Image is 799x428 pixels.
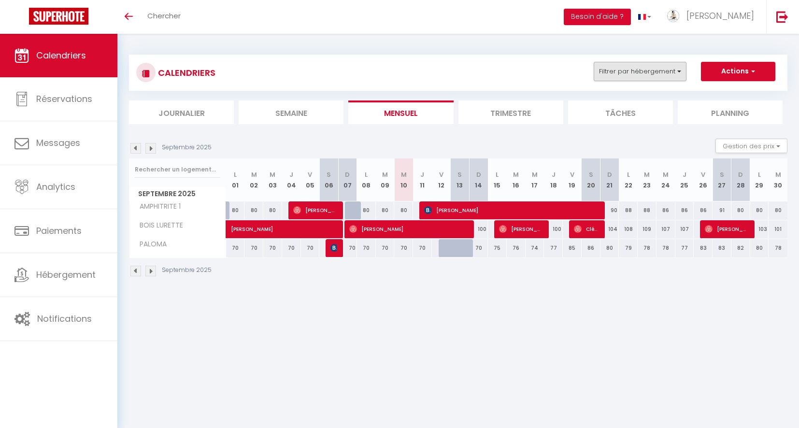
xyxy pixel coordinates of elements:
div: 85 [563,239,582,257]
span: [PERSON_NAME] [349,220,469,238]
th: 06 [319,158,338,201]
span: Réservations [36,93,92,105]
abbr: S [327,170,331,179]
th: 23 [638,158,656,201]
abbr: M [644,170,650,179]
th: 20 [582,158,600,201]
abbr: V [570,170,574,179]
abbr: V [701,170,705,179]
abbr: L [234,170,237,179]
span: [PERSON_NAME] [686,10,754,22]
button: Ouvrir le widget de chat LiveChat [8,4,37,33]
p: Septembre 2025 [162,266,212,275]
abbr: M [532,170,538,179]
div: 80 [263,201,282,219]
abbr: L [758,170,761,179]
li: Tâches [568,100,673,124]
abbr: D [738,170,743,179]
div: 100 [469,220,488,238]
th: 12 [432,158,451,201]
th: 15 [488,158,507,201]
div: 100 [544,220,563,238]
div: 78 [656,239,675,257]
div: 79 [619,239,638,257]
abbr: V [439,170,443,179]
th: 01 [226,158,245,201]
th: 16 [507,158,526,201]
div: 77 [544,239,563,257]
abbr: L [365,170,368,179]
li: Planning [678,100,783,124]
li: Semaine [239,100,343,124]
span: Analytics [36,181,75,193]
div: 70 [357,239,376,257]
div: 80 [244,201,263,219]
span: Calendriers [36,49,86,61]
abbr: M [270,170,275,179]
abbr: S [720,170,724,179]
button: Besoin d'aide ? [564,9,631,25]
div: 86 [656,201,675,219]
img: ... [666,9,680,23]
div: 108 [619,220,638,238]
div: 80 [731,201,750,219]
span: [PERSON_NAME] [293,201,337,219]
th: 03 [263,158,282,201]
span: PALOMA [131,239,169,250]
th: 04 [282,158,301,201]
div: 70 [338,239,357,257]
span: [PERSON_NAME] [330,239,337,257]
span: [PERSON_NAME] [705,220,749,238]
th: 30 [769,158,787,201]
span: [PERSON_NAME] [231,215,364,233]
div: 88 [619,201,638,219]
abbr: M [513,170,519,179]
div: 83 [713,239,731,257]
div: 70 [376,239,395,257]
div: 80 [750,239,769,257]
th: 10 [394,158,413,201]
div: 80 [769,201,787,219]
div: 107 [675,220,694,238]
span: Notifications [37,313,92,325]
li: Trimestre [458,100,563,124]
th: 22 [619,158,638,201]
div: 70 [226,239,245,257]
div: 83 [694,239,713,257]
th: 21 [600,158,619,201]
div: 70 [413,239,432,257]
div: 80 [750,201,769,219]
th: 08 [357,158,376,201]
button: Gestion des prix [715,139,787,153]
th: 05 [301,158,320,201]
div: 80 [376,201,395,219]
div: 80 [394,201,413,219]
div: 70 [263,239,282,257]
div: 70 [282,239,301,257]
div: 91 [713,201,731,219]
div: 74 [526,239,544,257]
th: 29 [750,158,769,201]
li: Mensuel [348,100,453,124]
abbr: D [476,170,481,179]
th: 17 [526,158,544,201]
th: 27 [713,158,731,201]
th: 14 [469,158,488,201]
button: Filtrer par hébergement [594,62,686,81]
button: Actions [701,62,775,81]
div: 70 [469,239,488,257]
div: 88 [638,201,656,219]
span: Clém Véd-Rine [574,220,599,238]
th: 28 [731,158,750,201]
div: 86 [694,201,713,219]
img: Super Booking [29,8,88,25]
span: AMPHITRITE 1 [131,201,183,212]
span: Messages [36,137,80,149]
div: 76 [507,239,526,257]
div: 109 [638,220,656,238]
abbr: J [683,170,686,179]
th: 09 [376,158,395,201]
div: 103 [750,220,769,238]
div: 80 [226,201,245,219]
a: [PERSON_NAME] [226,220,245,239]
